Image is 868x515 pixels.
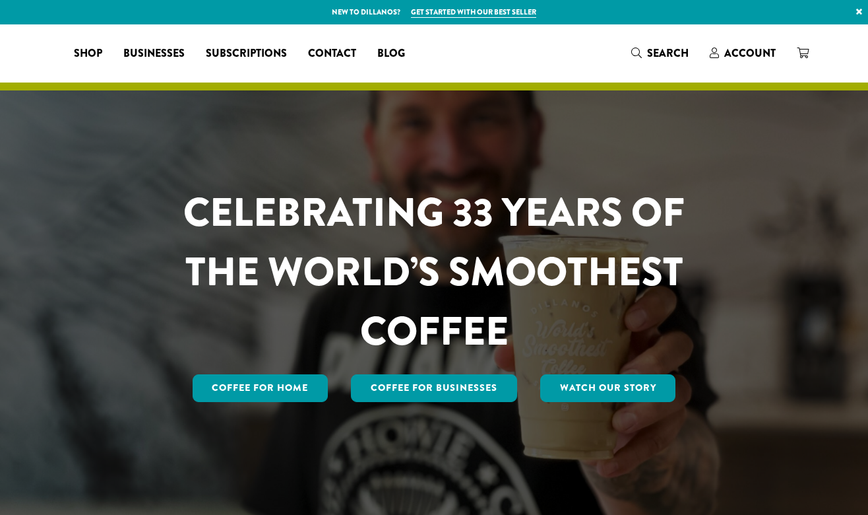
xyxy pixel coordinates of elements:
[351,374,517,402] a: Coffee For Businesses
[123,46,185,62] span: Businesses
[206,46,287,62] span: Subscriptions
[74,46,102,62] span: Shop
[621,42,699,64] a: Search
[724,46,776,61] span: Account
[540,374,676,402] a: Watch Our Story
[308,46,356,62] span: Contact
[411,7,536,18] a: Get started with our best seller
[647,46,689,61] span: Search
[377,46,405,62] span: Blog
[144,183,724,361] h1: CELEBRATING 33 YEARS OF THE WORLD’S SMOOTHEST COFFEE
[193,374,328,402] a: Coffee for Home
[63,43,113,64] a: Shop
